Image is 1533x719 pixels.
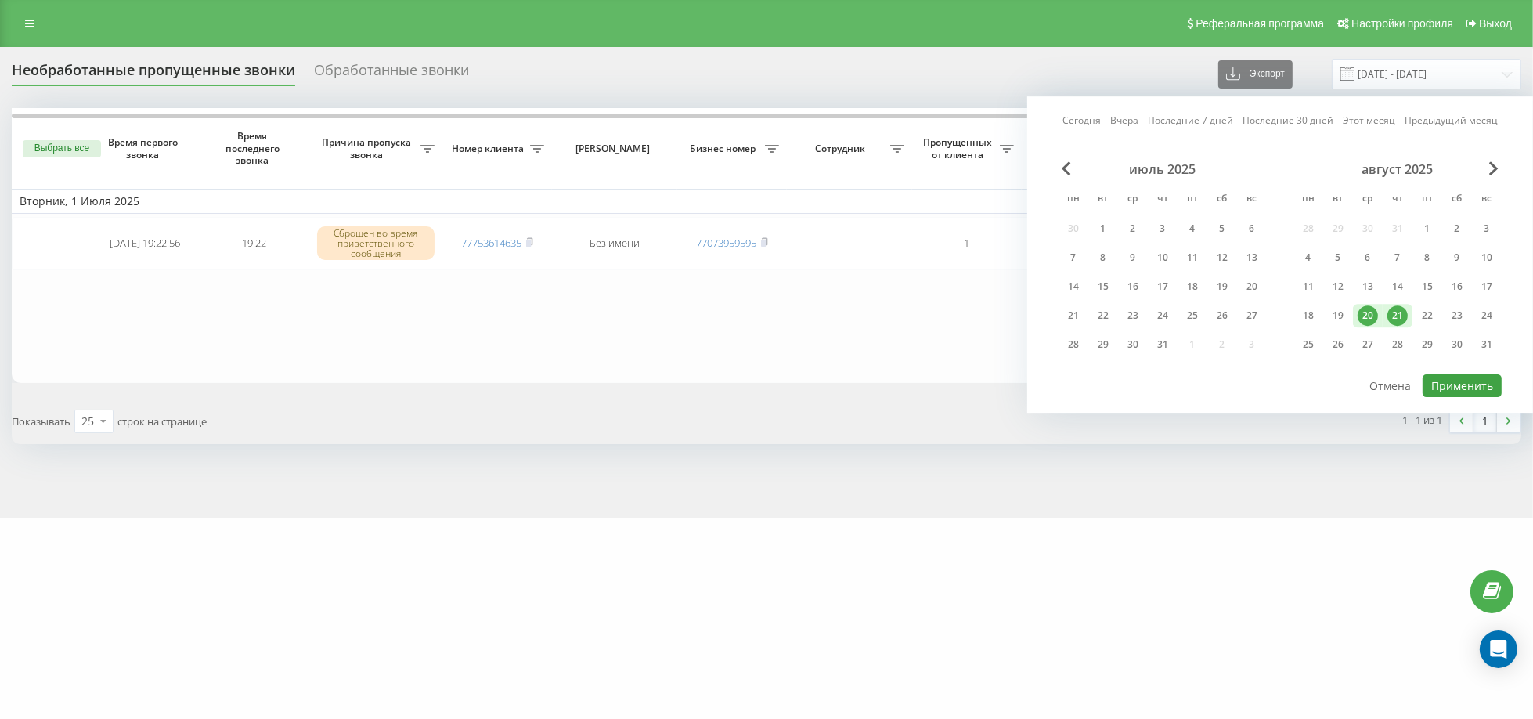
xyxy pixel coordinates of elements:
a: Вчера [1110,114,1138,128]
div: 7 [1387,247,1408,268]
div: 19 [1212,276,1232,297]
div: чт 31 июля 2025 г. [1148,333,1178,356]
span: Время последнего звонка [212,130,297,167]
div: ср 27 авг. 2025 г. [1353,333,1383,356]
div: пт 22 авг. 2025 г. [1412,304,1442,327]
div: 10 [1477,247,1497,268]
div: Необработанные пропущенные звонки [12,62,295,86]
abbr: пятница [1416,188,1439,211]
div: ср 20 авг. 2025 г. [1353,304,1383,327]
div: 13 [1358,276,1378,297]
a: Последние 7 дней [1148,114,1233,128]
div: 28 [1387,334,1408,355]
div: Обработанные звонки [314,62,469,86]
div: вс 10 авг. 2025 г. [1472,246,1502,269]
span: Previous Month [1062,161,1071,175]
div: 9 [1123,247,1143,268]
abbr: суббота [1210,188,1234,211]
div: 25 [81,414,94,429]
div: 29 [1417,334,1437,355]
div: 25 [1182,305,1203,326]
div: 10 [1152,247,1173,268]
span: Показывать [12,414,70,428]
abbr: пятница [1181,188,1204,211]
span: [PERSON_NAME] [565,143,664,155]
div: пн 28 июля 2025 г. [1059,333,1088,356]
div: пт 11 июля 2025 г. [1178,246,1207,269]
abbr: понедельник [1062,188,1085,211]
div: 15 [1093,276,1113,297]
div: пт 29 авг. 2025 г. [1412,333,1442,356]
div: сб 23 авг. 2025 г. [1442,304,1472,327]
div: 23 [1447,305,1467,326]
div: вс 6 июля 2025 г. [1237,217,1267,240]
div: пн 18 авг. 2025 г. [1293,304,1323,327]
div: 7 [1063,247,1084,268]
div: 20 [1358,305,1378,326]
div: 2 [1123,219,1143,239]
abbr: понедельник [1297,188,1320,211]
div: 15 [1417,276,1437,297]
div: 20 [1242,276,1262,297]
div: пн 21 июля 2025 г. [1059,304,1088,327]
td: 2 [1022,217,1131,270]
abbr: среда [1121,188,1145,211]
div: 5 [1212,219,1232,239]
div: 22 [1093,305,1113,326]
div: 21 [1387,305,1408,326]
button: Экспорт [1218,60,1293,89]
div: июль 2025 [1059,161,1267,177]
td: Без имени [552,217,677,270]
div: вт 1 июля 2025 г. [1088,217,1118,240]
div: 23 [1123,305,1143,326]
abbr: четверг [1386,188,1409,211]
div: 29 [1093,334,1113,355]
div: Сброшен во время приветственного сообщения [317,226,435,261]
a: 77073959595 [697,236,757,250]
div: сб 2 авг. 2025 г. [1442,217,1472,240]
div: пт 15 авг. 2025 г. [1412,275,1442,298]
div: вс 13 июля 2025 г. [1237,246,1267,269]
td: [DATE] 19:22:56 [90,217,200,270]
div: пн 14 июля 2025 г. [1059,275,1088,298]
div: 22 [1417,305,1437,326]
a: 77753614635 [462,236,522,250]
div: 4 [1298,247,1318,268]
div: ср 30 июля 2025 г. [1118,333,1148,356]
div: вт 19 авг. 2025 г. [1323,304,1353,327]
div: 17 [1152,276,1173,297]
div: ср 23 июля 2025 г. [1118,304,1148,327]
span: Время первого звонка [103,136,187,161]
div: 9 [1447,247,1467,268]
div: 13 [1242,247,1262,268]
div: сб 26 июля 2025 г. [1207,304,1237,327]
div: сб 5 июля 2025 г. [1207,217,1237,240]
span: Next Month [1489,161,1499,175]
span: Пропущенных от клиента [920,136,1000,161]
div: 28 [1063,334,1084,355]
div: вс 24 авг. 2025 г. [1472,304,1502,327]
div: чт 14 авг. 2025 г. [1383,275,1412,298]
div: вт 15 июля 2025 г. [1088,275,1118,298]
div: вс 20 июля 2025 г. [1237,275,1267,298]
span: Сотрудник [795,143,890,155]
div: 5 [1328,247,1348,268]
abbr: среда [1356,188,1380,211]
td: 19:22 [200,217,309,270]
div: пн 7 июля 2025 г. [1059,246,1088,269]
div: 24 [1152,305,1173,326]
div: 18 [1298,305,1318,326]
div: август 2025 [1293,161,1502,177]
div: вс 27 июля 2025 г. [1237,304,1267,327]
div: 26 [1328,334,1348,355]
abbr: суббота [1445,188,1469,211]
div: ср 6 авг. 2025 г. [1353,246,1383,269]
div: 4 [1182,219,1203,239]
div: вс 17 авг. 2025 г. [1472,275,1502,298]
div: вт 26 авг. 2025 г. [1323,333,1353,356]
div: 21 [1063,305,1084,326]
div: вт 22 июля 2025 г. [1088,304,1118,327]
div: 19 [1328,305,1348,326]
div: чт 24 июля 2025 г. [1148,304,1178,327]
div: 27 [1242,305,1262,326]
